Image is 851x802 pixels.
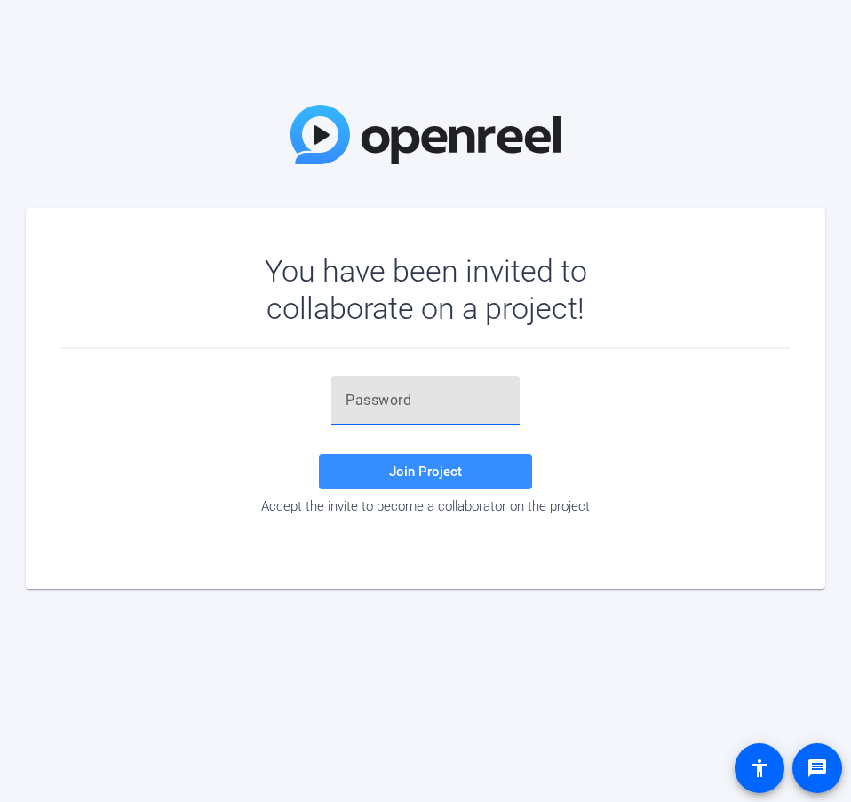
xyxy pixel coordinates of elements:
div: Accept the invite to become a collaborator on the project [61,498,790,514]
input: Password [346,390,505,411]
mat-icon: accessibility [749,758,770,779]
img: OpenReel Logo [290,105,561,164]
button: Join Project [319,454,532,489]
div: You have been invited to collaborate on a project! [213,252,639,327]
span: Join Project [389,464,462,480]
mat-icon: message [807,758,828,779]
